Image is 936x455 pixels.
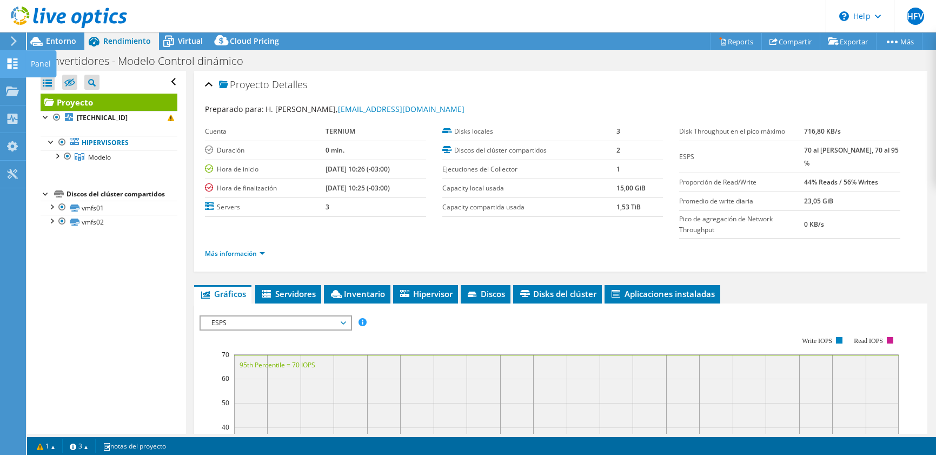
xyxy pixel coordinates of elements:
label: Preparado para: [205,104,264,114]
b: 15,00 GiB [616,183,646,193]
a: Más información [205,249,265,258]
span: H. [PERSON_NAME], [265,104,464,114]
b: [TECHNICAL_ID] [77,113,128,122]
b: 0 min. [326,146,344,155]
b: 70 al [PERSON_NAME], 70 al 95 % [804,146,899,168]
span: Virtual [178,36,203,46]
text: Read IOPS [854,337,884,345]
label: ESPS [679,151,804,162]
label: Hora de finalización [205,183,326,194]
a: Reports [710,33,762,50]
span: HFV [907,8,924,25]
span: Servidores [261,288,316,299]
a: Exportar [820,33,877,50]
span: Gráficos [200,288,246,299]
label: Disks locales [442,126,617,137]
label: Hora de inicio [205,164,326,175]
label: Promedio de write diaria [679,196,804,207]
label: Pico de agregación de Network Throughput [679,214,804,235]
h1: Convertidores - Modelo Control dinámico [35,55,260,67]
span: Entorno [46,36,76,46]
a: [TECHNICAL_ID] [41,111,177,125]
text: 70 [222,350,229,359]
a: Más [876,33,922,50]
b: TERNIUM [326,127,355,136]
span: Proyecto [219,80,269,90]
b: 23,05 GiB [804,196,833,206]
b: 44% Reads / 56% Writes [804,177,878,187]
b: [DATE] 10:25 (-03:00) [326,183,390,193]
a: Modelo [41,150,177,164]
span: ESPS [206,316,345,329]
svg: \n [839,11,849,21]
a: Hipervisores [41,136,177,150]
div: Discos del clúster compartidos [67,188,177,201]
a: 1 [29,439,63,453]
span: Disks del clúster [519,288,596,299]
a: Proyecto [41,94,177,111]
a: Compartir [761,33,820,50]
label: Discos del clúster compartidos [442,145,617,156]
span: Modelo [88,153,111,162]
a: vmfs02 [41,215,177,229]
text: 60 [222,374,229,383]
label: Servers [205,202,326,213]
label: Proporción de Read/Write [679,177,804,188]
b: 1,53 TiB [616,202,641,212]
text: 50 [222,398,229,407]
b: 0 KB/s [804,220,824,229]
span: Rendimiento [103,36,151,46]
label: Capacity compartida usada [442,202,617,213]
label: Ejecuciones del Collector [442,164,617,175]
span: Discos [466,288,505,299]
a: notas del proyecto [95,439,174,453]
span: Hipervisor [399,288,453,299]
b: 716,80 KB/s [804,127,841,136]
label: Capacity local usada [442,183,617,194]
b: 3 [616,127,620,136]
div: Panel [25,50,56,77]
b: 2 [616,146,620,155]
b: [DATE] 10:26 (-03:00) [326,164,390,174]
label: Cuenta [205,126,326,137]
span: Cloud Pricing [230,36,279,46]
span: Aplicaciones instaladas [610,288,715,299]
text: 40 [222,423,229,432]
span: Inventario [329,288,385,299]
a: [EMAIL_ADDRESS][DOMAIN_NAME] [338,104,464,114]
label: Disk Throughput en el pico máximo [679,126,804,137]
b: 1 [616,164,620,174]
a: vmfs01 [41,201,177,215]
text: Write IOPS [802,337,832,345]
a: 3 [62,439,96,453]
label: Duración [205,145,326,156]
span: Detalles [272,78,307,91]
b: 3 [326,202,329,212]
text: 95th Percentile = 70 IOPS [240,360,315,370]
